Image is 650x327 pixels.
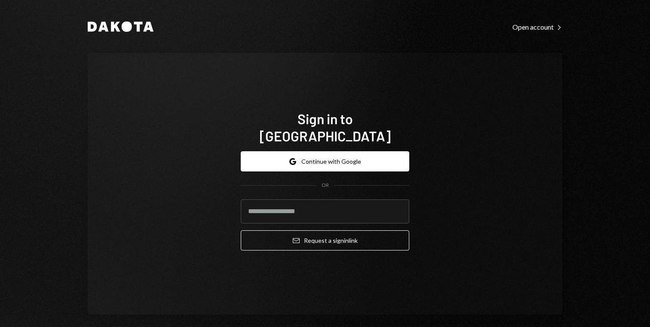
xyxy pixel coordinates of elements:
div: OR [322,182,329,189]
h1: Sign in to [GEOGRAPHIC_DATA] [241,110,409,144]
a: Open account [512,22,562,31]
button: Request a signinlink [241,230,409,251]
button: Continue with Google [241,151,409,171]
div: Open account [512,23,562,31]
